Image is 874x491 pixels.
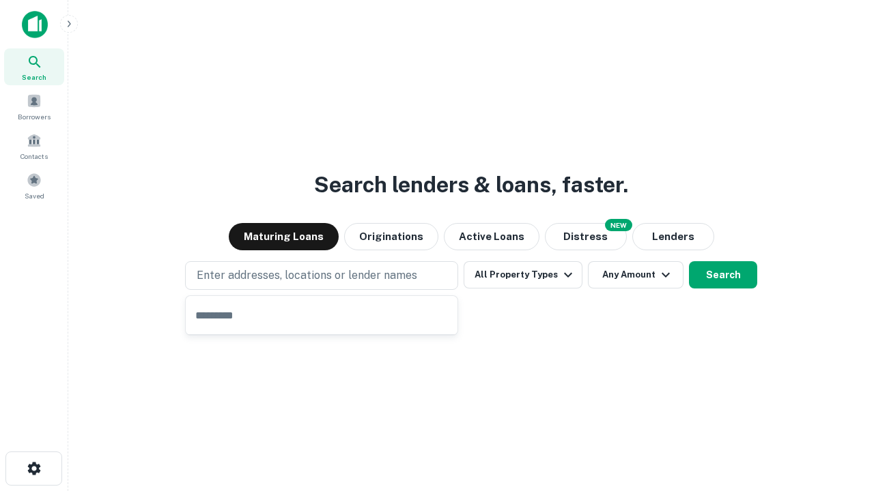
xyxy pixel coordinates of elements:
button: All Property Types [464,261,582,288]
a: Saved [4,167,64,204]
span: Saved [25,190,44,201]
a: Borrowers [4,88,64,125]
h3: Search lenders & loans, faster. [314,168,628,201]
img: capitalize-icon.png [22,11,48,38]
iframe: Chat Widget [806,382,874,447]
span: Borrowers [18,111,51,122]
span: Search [22,72,46,83]
button: Search distressed loans with lien and other non-mortgage details. [545,223,627,250]
button: Lenders [632,223,714,250]
span: Contacts [20,151,48,162]
button: Enter addresses, locations or lender names [185,261,458,290]
button: Any Amount [588,261,683,288]
div: NEW [605,219,632,231]
a: Search [4,48,64,85]
a: Contacts [4,128,64,164]
button: Active Loans [444,223,539,250]
button: Originations [344,223,438,250]
button: Search [689,261,757,288]
p: Enter addresses, locations or lender names [197,267,417,284]
button: Maturing Loans [229,223,339,250]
